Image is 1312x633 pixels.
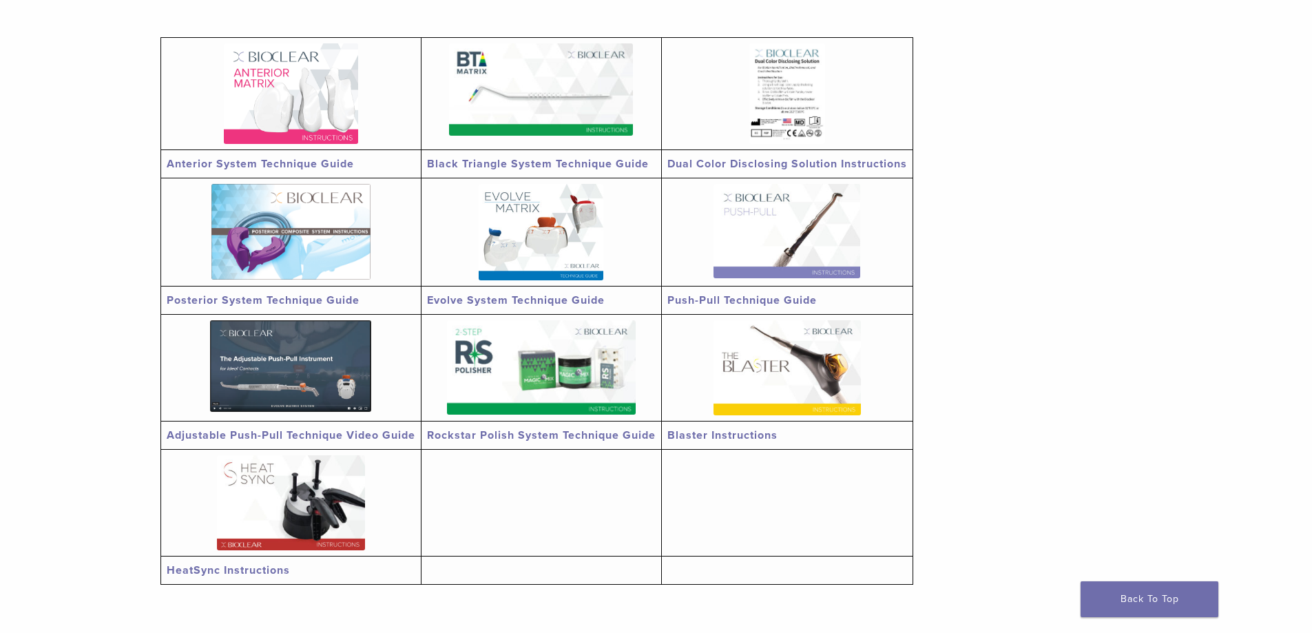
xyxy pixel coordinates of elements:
[427,157,649,171] a: Black Triangle System Technique Guide
[167,293,360,307] a: Posterior System Technique Guide
[667,428,778,442] a: Blaster Instructions
[167,157,354,171] a: Anterior System Technique Guide
[1081,581,1218,617] a: Back To Top
[427,293,605,307] a: Evolve System Technique Guide
[427,428,656,442] a: Rockstar Polish System Technique Guide
[167,428,415,442] a: Adjustable Push-Pull Technique Video Guide
[667,157,907,171] a: Dual Color Disclosing Solution Instructions
[167,563,290,577] a: HeatSync Instructions
[667,293,817,307] a: Push-Pull Technique Guide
